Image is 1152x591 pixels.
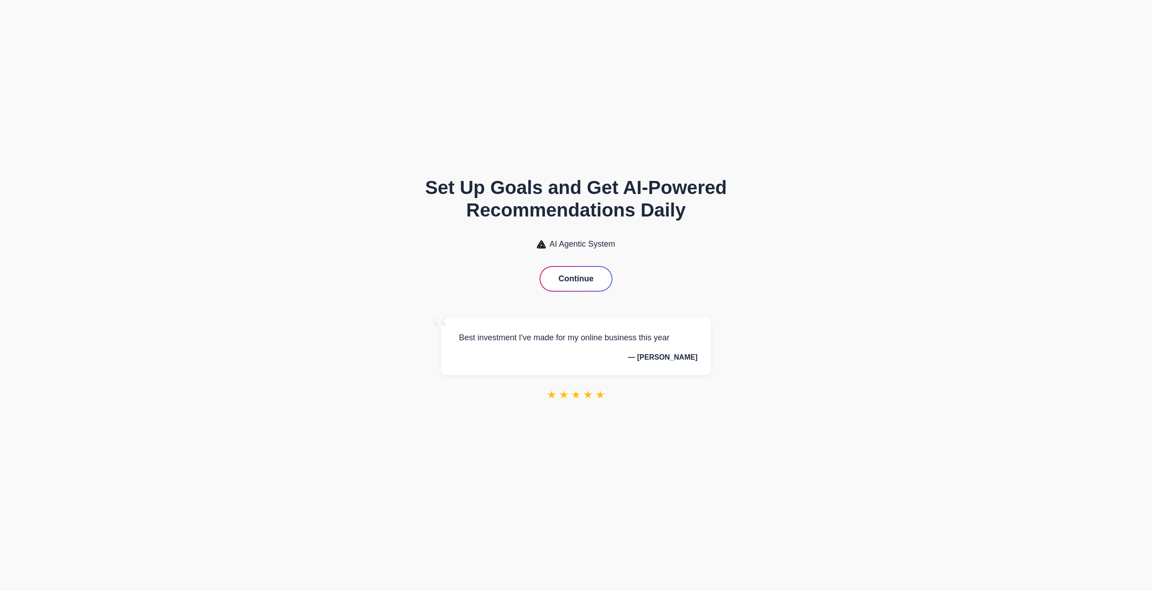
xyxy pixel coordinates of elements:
[405,176,747,222] h1: Set Up Goals and Get AI-Powered Recommendations Daily
[547,388,557,401] span: ★
[549,239,615,249] span: AI Agentic System
[583,388,593,401] span: ★
[540,267,612,291] button: Continue
[571,388,581,401] span: ★
[454,353,697,361] p: — [PERSON_NAME]
[537,240,546,248] img: AI Agentic System Logo
[454,331,697,344] p: Best investment I've made for my online business this year
[559,388,569,401] span: ★
[432,309,448,350] span: “
[595,388,605,401] span: ★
